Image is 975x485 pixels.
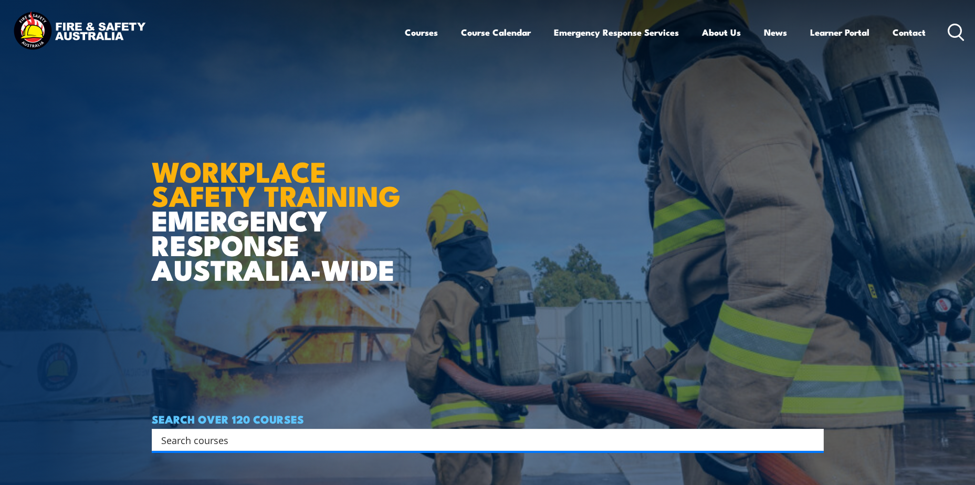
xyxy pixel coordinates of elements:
[805,433,820,447] button: Search magnifier button
[810,18,869,46] a: Learner Portal
[152,413,824,425] h4: SEARCH OVER 120 COURSES
[764,18,787,46] a: News
[152,149,401,217] strong: WORKPLACE SAFETY TRAINING
[893,18,926,46] a: Contact
[405,18,438,46] a: Courses
[702,18,741,46] a: About Us
[554,18,679,46] a: Emergency Response Services
[152,132,408,281] h1: EMERGENCY RESPONSE AUSTRALIA-WIDE
[461,18,531,46] a: Course Calendar
[161,432,801,448] input: Search input
[163,433,803,447] form: Search form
